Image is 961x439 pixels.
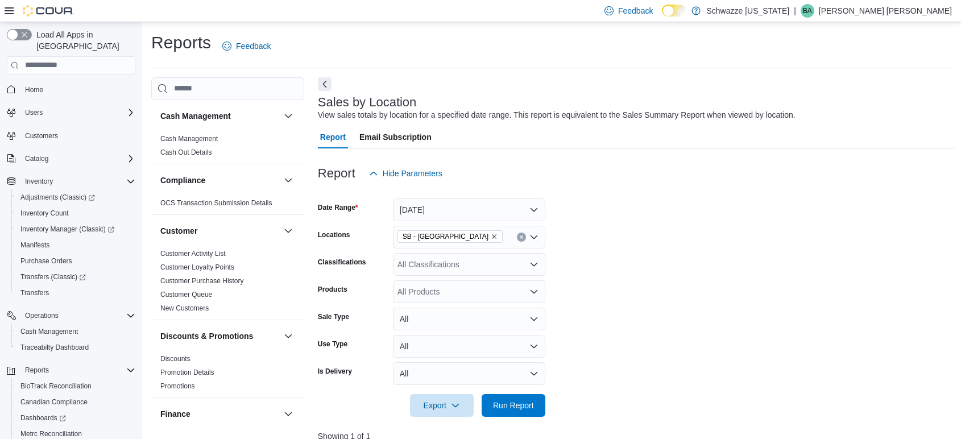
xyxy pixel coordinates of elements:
label: Classifications [318,258,366,267]
span: Purchase Orders [16,254,135,268]
div: Brandon Allen Benoit [801,4,814,18]
button: Customer [281,224,295,238]
span: Transfers [16,286,135,300]
button: Cash Management [160,110,279,122]
a: New Customers [160,304,209,312]
a: Manifests [16,238,54,252]
button: BioTrack Reconciliation [11,378,140,394]
a: Purchase Orders [16,254,77,268]
a: Cash Management [16,325,82,338]
span: Customers [25,131,58,140]
img: Cova [23,5,74,16]
button: Open list of options [529,260,539,269]
p: [PERSON_NAME] [PERSON_NAME] [819,4,952,18]
span: Cash Out Details [160,148,212,157]
button: Discounts & Promotions [281,329,295,343]
span: Load All Apps in [GEOGRAPHIC_DATA] [32,29,135,52]
span: Operations [20,309,135,322]
a: Adjustments (Classic) [11,189,140,205]
button: Open list of options [529,233,539,242]
h3: Compliance [160,175,205,186]
span: Discounts [160,354,190,363]
a: Transfers (Classic) [16,270,90,284]
button: Next [318,77,332,91]
a: Inventory Manager (Classic) [16,222,119,236]
button: Run Report [482,394,545,417]
a: Adjustments (Classic) [16,190,100,204]
button: Cash Management [281,109,295,123]
button: Purchase Orders [11,253,140,269]
button: Inventory [20,175,57,188]
span: Reports [20,363,135,377]
button: Export [410,394,474,417]
button: Home [2,81,140,98]
span: Customer Activity List [160,249,226,258]
button: Manifests [11,237,140,253]
span: BioTrack Reconciliation [16,379,135,393]
span: Home [20,82,135,97]
a: Cash Out Details [160,148,212,156]
a: Home [20,83,48,97]
a: OCS Transaction Submission Details [160,199,272,207]
span: BA [803,4,812,18]
label: Is Delivery [318,367,352,376]
span: Users [20,106,135,119]
a: Traceabilty Dashboard [16,341,93,354]
button: Operations [2,308,140,324]
a: Transfers (Classic) [11,269,140,285]
h3: Cash Management [160,110,231,122]
label: Date Range [318,203,358,212]
button: Clear input [517,233,526,242]
span: Traceabilty Dashboard [16,341,135,354]
a: Inventory Count [16,206,73,220]
label: Sale Type [318,312,349,321]
span: Report [320,126,346,148]
h3: Report [318,167,355,180]
button: Compliance [281,173,295,187]
span: Canadian Compliance [16,395,135,409]
span: Traceabilty Dashboard [20,343,89,352]
span: Operations [25,311,59,320]
button: [DATE] [393,198,545,221]
button: Customers [2,127,140,144]
label: Locations [318,230,350,239]
button: Finance [160,408,279,420]
a: Promotions [160,382,195,390]
a: Discounts [160,355,190,363]
span: OCS Transaction Submission Details [160,198,272,208]
button: Catalog [2,151,140,167]
span: Catalog [25,154,48,163]
p: | [794,4,796,18]
span: Canadian Compliance [20,397,88,407]
h3: Discounts & Promotions [160,330,253,342]
button: Remove SB - Pueblo West from selection in this group [491,233,498,240]
button: Reports [20,363,53,377]
span: SB - Pueblo West [397,230,503,243]
a: Promotion Details [160,368,214,376]
a: Transfers [16,286,53,300]
span: Catalog [20,152,135,165]
span: Manifests [20,241,49,250]
span: Inventory [20,175,135,188]
a: Inventory Manager (Classic) [11,221,140,237]
span: Run Report [493,400,534,411]
a: Customer Activity List [160,250,226,258]
a: Customer Queue [160,291,212,299]
button: Users [2,105,140,121]
span: Cash Management [20,327,78,336]
a: Canadian Compliance [16,395,92,409]
span: Home [25,85,43,94]
span: Purchase Orders [20,256,72,266]
span: Customer Loyalty Points [160,263,234,272]
button: All [393,362,545,385]
span: Inventory Manager (Classic) [20,225,114,234]
p: Schwazze [US_STATE] [706,4,789,18]
button: Compliance [160,175,279,186]
span: Inventory Manager (Classic) [16,222,135,236]
div: Customer [151,247,304,320]
div: Cash Management [151,132,304,164]
span: Hide Parameters [383,168,442,179]
label: Products [318,285,347,294]
span: Transfers (Classic) [16,270,135,284]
